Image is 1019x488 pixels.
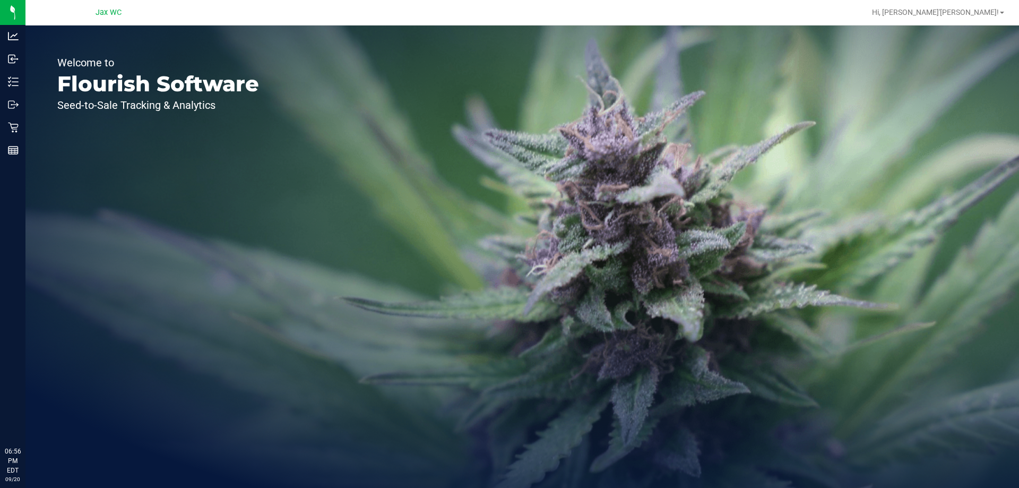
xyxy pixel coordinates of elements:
p: 09/20 [5,475,21,483]
p: 06:56 PM EDT [5,447,21,475]
p: Seed-to-Sale Tracking & Analytics [57,100,259,110]
iframe: Resource center [11,403,42,435]
inline-svg: Inbound [8,54,19,64]
inline-svg: Retail [8,122,19,133]
span: Jax WC [96,8,122,17]
inline-svg: Analytics [8,31,19,41]
p: Flourish Software [57,73,259,95]
inline-svg: Reports [8,145,19,156]
inline-svg: Outbound [8,99,19,110]
span: Hi, [PERSON_NAME]'[PERSON_NAME]! [872,8,999,16]
inline-svg: Inventory [8,76,19,87]
p: Welcome to [57,57,259,68]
